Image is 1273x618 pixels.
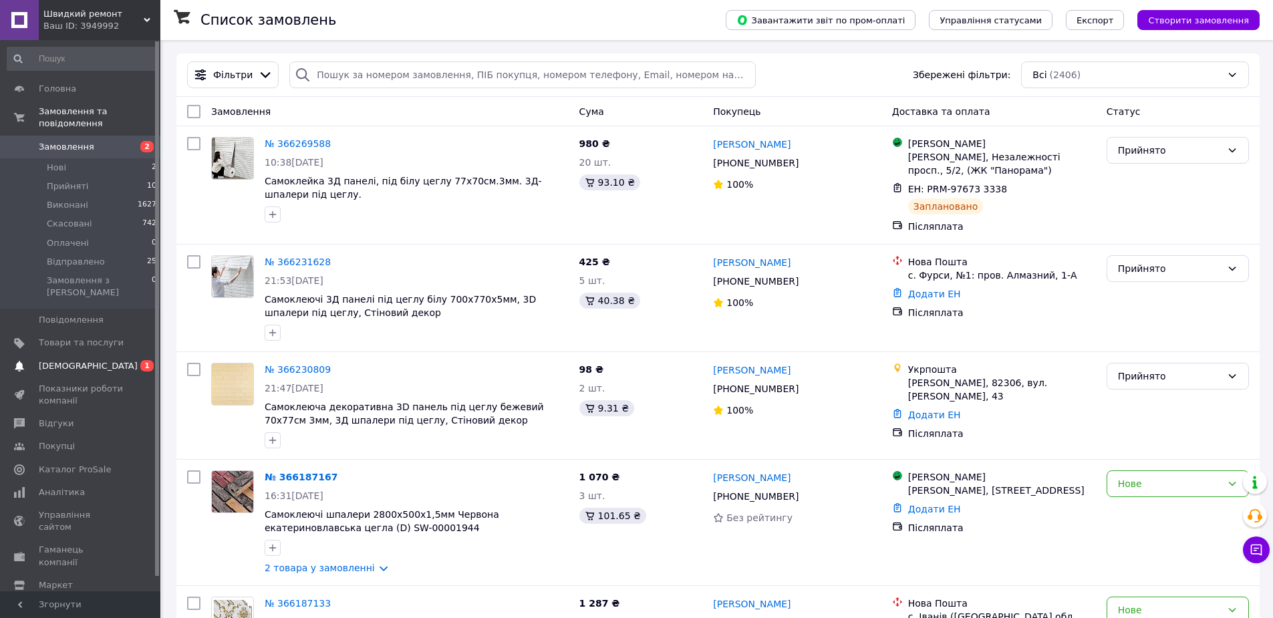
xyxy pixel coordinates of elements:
button: Створити замовлення [1137,10,1260,30]
img: Фото товару [212,471,253,512]
span: ЕН: PRM-97673 3338 [908,184,1007,194]
div: Прийнято [1118,261,1222,276]
button: Завантажити звіт по пром-оплаті [726,10,915,30]
div: [PHONE_NUMBER] [710,154,801,172]
div: [PHONE_NUMBER] [710,379,801,398]
span: 20 шт. [579,157,611,168]
span: 742 [142,218,156,230]
a: [PERSON_NAME] [713,471,791,484]
span: 425 ₴ [579,257,610,267]
span: Управління статусами [940,15,1042,25]
span: 1 070 ₴ [579,472,620,482]
span: Оплачені [47,237,89,249]
a: [PERSON_NAME] [713,597,791,611]
span: 0 [152,275,156,299]
span: Самоклеючі 3Д панелі під цеглу білу 700x770x5мм, 3D шпалери під цеглу, Стіновий декор [265,294,536,318]
span: Замовлення [39,141,94,153]
a: Додати ЕН [908,504,961,514]
div: [PERSON_NAME] [908,137,1096,150]
div: Нова Пошта [908,255,1096,269]
img: Фото товару [212,256,253,297]
span: Виконані [47,199,88,211]
span: 100% [726,179,753,190]
button: Управління статусами [929,10,1052,30]
a: Додати ЕН [908,410,961,420]
span: Відправлено [47,256,105,268]
a: Самоклеюча декоративна 3D панель під цеглу бежевий 70x77см 3мм, 3Д шпалери під цеглу, Стіновий декор [265,402,544,426]
img: Фото товару [212,138,253,179]
span: [DEMOGRAPHIC_DATA] [39,360,138,372]
span: Покупець [713,106,760,117]
span: Покупці [39,440,75,452]
div: Нова Пошта [908,597,1096,610]
span: Замовлення та повідомлення [39,106,160,130]
a: 2 товара у замовленні [265,563,375,573]
div: [PERSON_NAME], 82306, вул. [PERSON_NAME], 43 [908,376,1096,403]
div: 40.38 ₴ [579,293,640,309]
span: 25 [147,256,156,268]
span: 980 ₴ [579,138,610,149]
div: Укрпошта [908,363,1096,376]
span: Прийняті [47,180,88,192]
div: Післяплата [908,306,1096,319]
a: [PERSON_NAME] [713,363,791,377]
span: 2 шт. [579,383,605,394]
a: № 366269588 [265,138,331,149]
span: Статус [1107,106,1141,117]
img: Фото товару [212,363,253,405]
span: 3 шт. [579,490,605,501]
h1: Список замовлень [200,12,336,28]
span: Замовлення [211,106,271,117]
div: Прийнято [1118,143,1222,158]
span: Створити замовлення [1148,15,1249,25]
span: Всі [1032,68,1046,82]
span: 10:38[DATE] [265,157,323,168]
span: Збережені фільтри: [913,68,1010,82]
span: Товари та послуги [39,337,124,349]
a: [PERSON_NAME] [713,256,791,269]
span: 1 [140,360,154,371]
span: Каталог ProSale [39,464,111,476]
div: Ваш ID: 3949992 [43,20,160,32]
div: [PHONE_NUMBER] [710,272,801,291]
span: 100% [726,297,753,308]
input: Пошук за номером замовлення, ПІБ покупця, номером телефону, Email, номером накладної [289,61,755,88]
div: [PERSON_NAME], [STREET_ADDRESS] [908,484,1096,497]
div: 93.10 ₴ [579,174,640,190]
span: 16:31[DATE] [265,490,323,501]
a: Самоклейка 3Д панелі, під білу цеглу 77х70см.3мм. 3Д-шпалери під цеглу. [265,176,542,200]
div: с. Фурси, №1: пров. Алмазний, 1-А [908,269,1096,282]
a: Додати ЕН [908,289,961,299]
a: Фото товару [211,255,254,298]
div: 101.65 ₴ [579,508,646,524]
div: 9.31 ₴ [579,400,634,416]
span: Фільтри [213,68,253,82]
span: 1 287 ₴ [579,598,620,609]
span: Відгуки [39,418,74,430]
div: Нове [1118,603,1222,617]
div: Післяплата [908,427,1096,440]
span: Маркет [39,579,73,591]
span: Скасовані [47,218,92,230]
span: 2 [152,162,156,174]
span: Гаманець компанії [39,544,124,568]
span: 10 [147,180,156,192]
span: 2 [140,141,154,152]
a: [PERSON_NAME] [713,138,791,151]
span: 21:53[DATE] [265,275,323,286]
span: 98 ₴ [579,364,603,375]
a: № 366187167 [265,472,337,482]
a: Самоклеючі шпалери 2800х500х1,5мм Червона екатериновлавська цегла (D) SW-00001944 [265,509,499,533]
div: [PERSON_NAME] [908,470,1096,484]
span: 0 [152,237,156,249]
span: Аналітика [39,486,85,498]
span: Замовлення з [PERSON_NAME] [47,275,152,299]
a: Фото товару [211,363,254,406]
span: Доставка та оплата [892,106,990,117]
span: Експорт [1077,15,1114,25]
span: Без рейтингу [726,512,793,523]
a: № 366187133 [265,598,331,609]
